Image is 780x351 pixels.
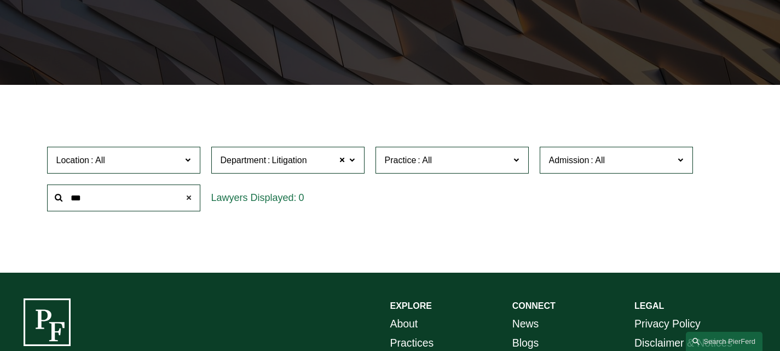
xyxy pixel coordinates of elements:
a: Privacy Policy [634,314,701,333]
span: Admission [549,156,590,165]
strong: CONNECT [512,301,556,310]
span: Department [221,156,267,165]
a: News [512,314,539,333]
strong: EXPLORE [390,301,432,310]
span: 0 [299,192,304,203]
span: Practice [385,156,417,165]
strong: LEGAL [634,301,664,310]
a: Search this site [686,332,762,351]
span: Location [56,156,90,165]
span: Litigation [272,153,307,168]
a: About [390,314,418,333]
